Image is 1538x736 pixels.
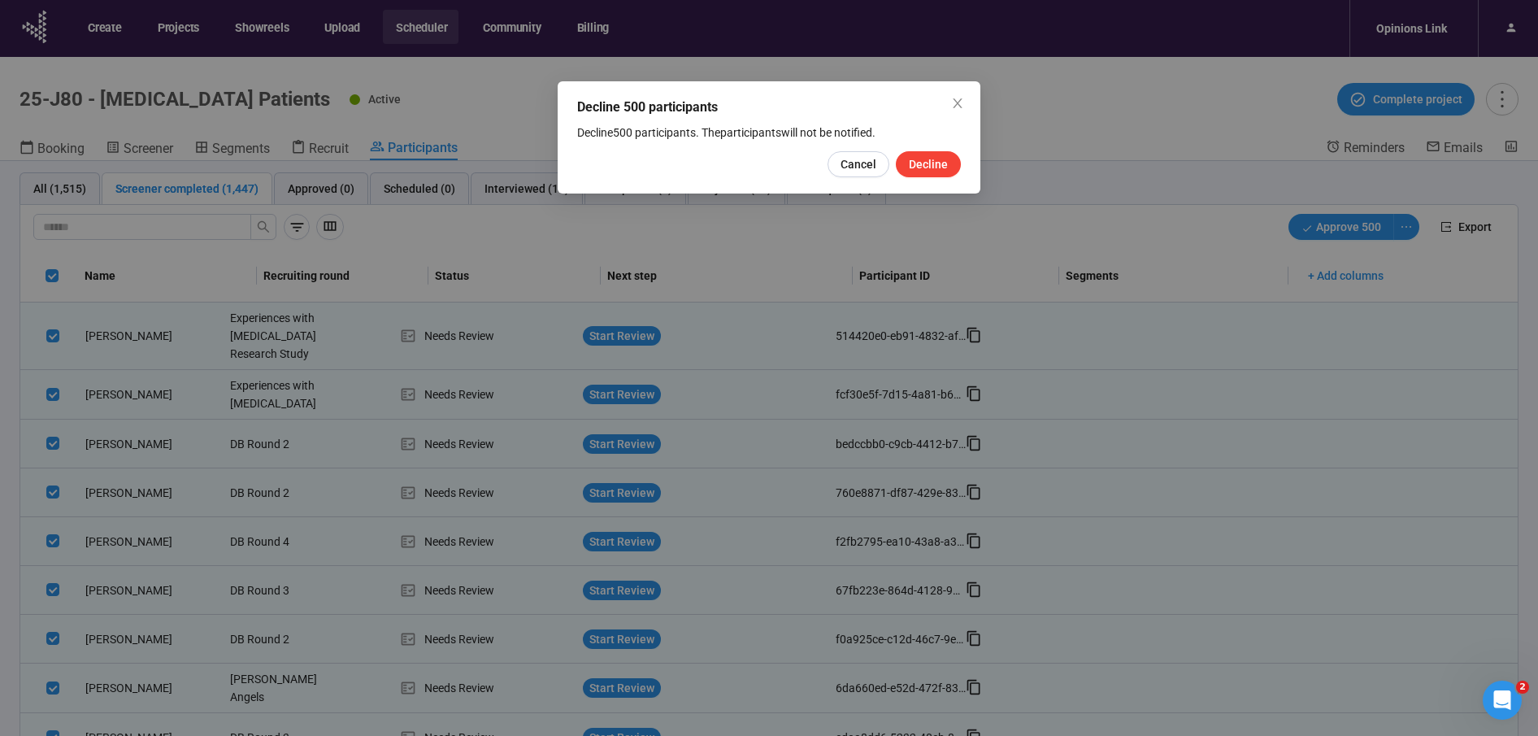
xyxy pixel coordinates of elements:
button: Cancel [828,151,889,177]
span: 2 [1516,681,1529,694]
div: Decline 500 participants [577,98,961,117]
iframe: Intercom live chat [1483,681,1522,720]
button: Close [949,95,967,113]
button: Decline [896,151,961,177]
div: Decline 500 participants . The participants will not be notified. [577,124,961,142]
span: close [951,97,964,110]
span: Decline [909,155,948,173]
span: Cancel [841,155,876,173]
